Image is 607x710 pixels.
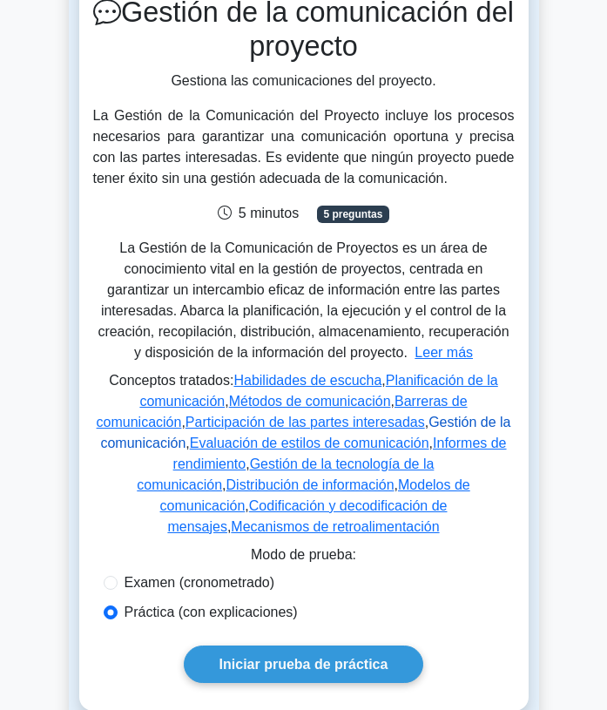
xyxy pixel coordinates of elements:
font: , [395,477,398,492]
font: , [245,498,248,513]
font: Gestiona las comunicaciones del proyecto. [171,73,435,88]
a: Habilidades de escucha [233,373,381,388]
a: Distribución de información [226,477,395,492]
font: Iniciar prueba de práctica [219,657,388,672]
a: Mecanismos de retroalimentación [231,519,439,534]
a: Evaluación de estilos de comunicación [190,436,429,450]
font: 5 minutos [239,206,299,220]
a: Participación de las partes interesadas [185,415,425,429]
font: La Gestión de la Comunicación del Proyecto incluye los procesos necesarios para garantizar una co... [93,108,515,186]
a: Informes de rendimiento [173,436,507,471]
font: La Gestión de la Comunicación de Proyectos es un área de conocimiento vital en la gestión de proy... [98,240,509,360]
a: Gestión de la comunicación [100,415,510,450]
font: 5 preguntas [323,208,382,220]
font: , [429,436,433,450]
font: , [227,519,231,534]
a: Gestión de la tecnología de la comunicación [137,456,434,492]
font: Leer más [415,345,473,360]
font: Modo de prueba: [251,547,356,562]
font: , [222,477,226,492]
font: Conceptos tratados: [109,373,233,388]
font: Examen (cronometrado) [125,575,275,590]
a: Modelos de comunicación [160,477,470,513]
font: , [425,415,428,429]
a: Barreras de comunicación [97,394,468,429]
a: Planificación de la comunicación [139,373,497,409]
a: Iniciar prueba de práctica [184,646,424,683]
font: , [181,415,185,429]
font: , [381,373,385,388]
font: , [225,394,228,409]
font: , [185,436,189,450]
button: Leer más [415,342,473,363]
a: Métodos de comunicación [229,394,391,409]
font: Práctica (con explicaciones) [125,605,298,619]
a: Codificación y decodificación de mensajes [167,498,447,534]
font: , [391,394,395,409]
font: , [246,456,249,471]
